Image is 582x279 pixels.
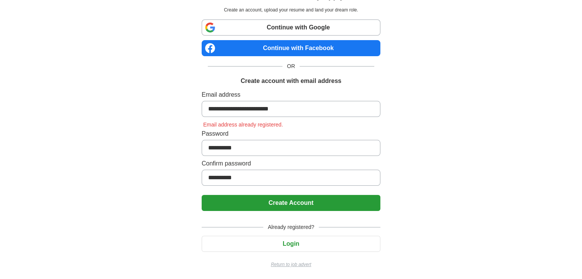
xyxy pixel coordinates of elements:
[202,40,380,56] a: Continue with Facebook
[202,236,380,252] button: Login
[202,261,380,268] a: Return to job advert
[202,122,285,128] span: Email address already registered.
[202,90,380,99] label: Email address
[202,240,380,247] a: Login
[203,6,379,13] p: Create an account, upload your resume and land your dream role.
[202,19,380,36] a: Continue with Google
[241,76,341,86] h1: Create account with email address
[263,223,319,231] span: Already registered?
[282,62,300,70] span: OR
[202,129,380,138] label: Password
[202,159,380,168] label: Confirm password
[202,195,380,211] button: Create Account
